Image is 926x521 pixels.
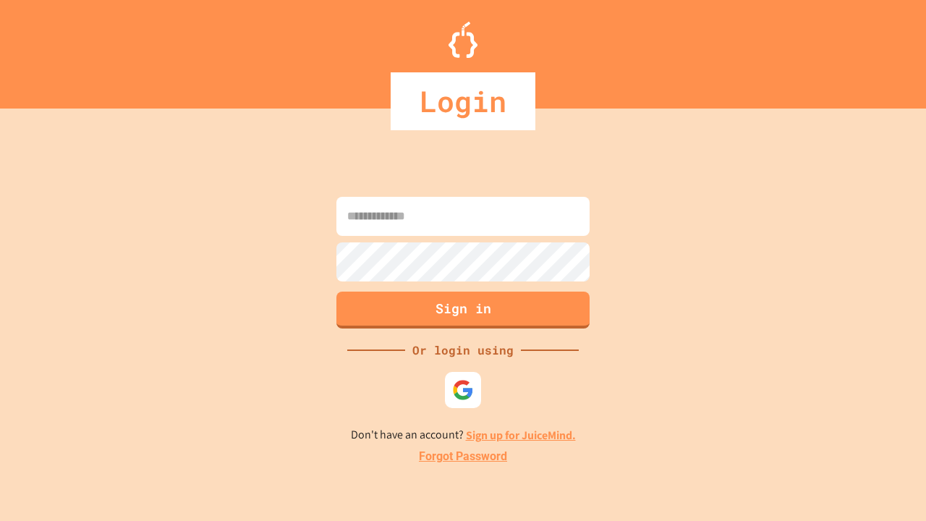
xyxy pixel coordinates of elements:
[419,448,507,465] a: Forgot Password
[391,72,535,130] div: Login
[466,428,576,443] a: Sign up for JuiceMind.
[336,292,590,329] button: Sign in
[405,342,521,359] div: Or login using
[452,379,474,401] img: google-icon.svg
[351,426,576,444] p: Don't have an account?
[449,22,477,58] img: Logo.svg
